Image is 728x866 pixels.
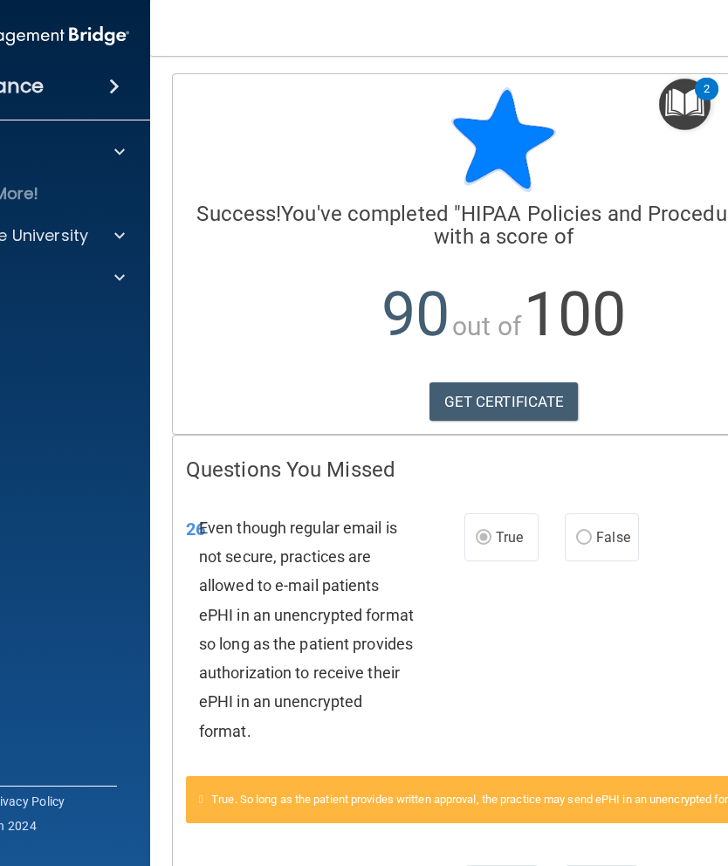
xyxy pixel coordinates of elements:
[476,532,491,545] input: True
[451,87,556,192] img: blue-star-rounded.9d042014.png
[196,202,281,226] span: Success!
[199,519,414,740] span: Even though regular email is not secure, practices are allowed to e-mail patients ePHI in an unen...
[452,311,521,341] span: out of
[576,532,592,545] input: False
[524,278,626,350] span: 100
[596,529,630,546] span: False
[659,79,711,130] button: Open Resource Center, 2 new notifications
[704,89,710,112] div: 2
[186,519,205,540] span: 26
[429,382,579,421] a: GET CERTIFICATE
[381,278,450,350] span: 90
[496,529,523,546] span: True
